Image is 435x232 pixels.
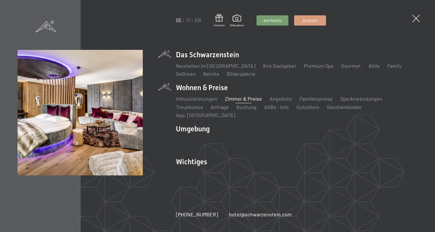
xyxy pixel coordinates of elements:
span: Buchen [303,18,317,23]
a: Ihre Gastgeber [263,63,296,69]
a: AGBs - Info [264,104,289,110]
a: Inklusivleistungen [176,96,217,102]
a: Zimmer & Preise [225,96,262,102]
a: IT [186,18,190,23]
a: Geschenksidee [327,104,362,110]
a: GoGreen [176,71,196,77]
span: [PHONE_NUMBER] [176,211,218,217]
span: Anfragen [263,18,282,23]
a: Premium Spa [304,63,333,69]
a: EN [195,18,201,23]
a: Anfrage [211,104,229,110]
a: Family [388,63,402,69]
a: App. [GEOGRAPHIC_DATA] [176,112,235,118]
a: Angebote [270,96,292,102]
a: Anfragen [257,16,288,25]
a: Gourmet [341,63,361,69]
span: Bildergalerie [230,24,244,27]
a: DE [176,18,182,23]
a: Treuebonus [176,104,203,110]
a: Gutschein [296,104,319,110]
a: Buchen [294,16,326,25]
a: hotel@schwarzenstein.com [229,211,292,218]
a: Buchung [236,104,257,110]
a: Aktiv [368,63,380,69]
span: Gutschein [214,24,225,27]
a: Gutschein [214,14,225,27]
a: Bildergalerie [227,71,256,77]
a: Neuheiten im [GEOGRAPHIC_DATA] [176,63,255,69]
a: Belvita [203,71,219,77]
a: [PHONE_NUMBER] [176,211,218,218]
a: Spa Anwendungen [340,96,382,102]
a: Bildergalerie [230,15,244,27]
a: Familienpreise [300,96,333,102]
